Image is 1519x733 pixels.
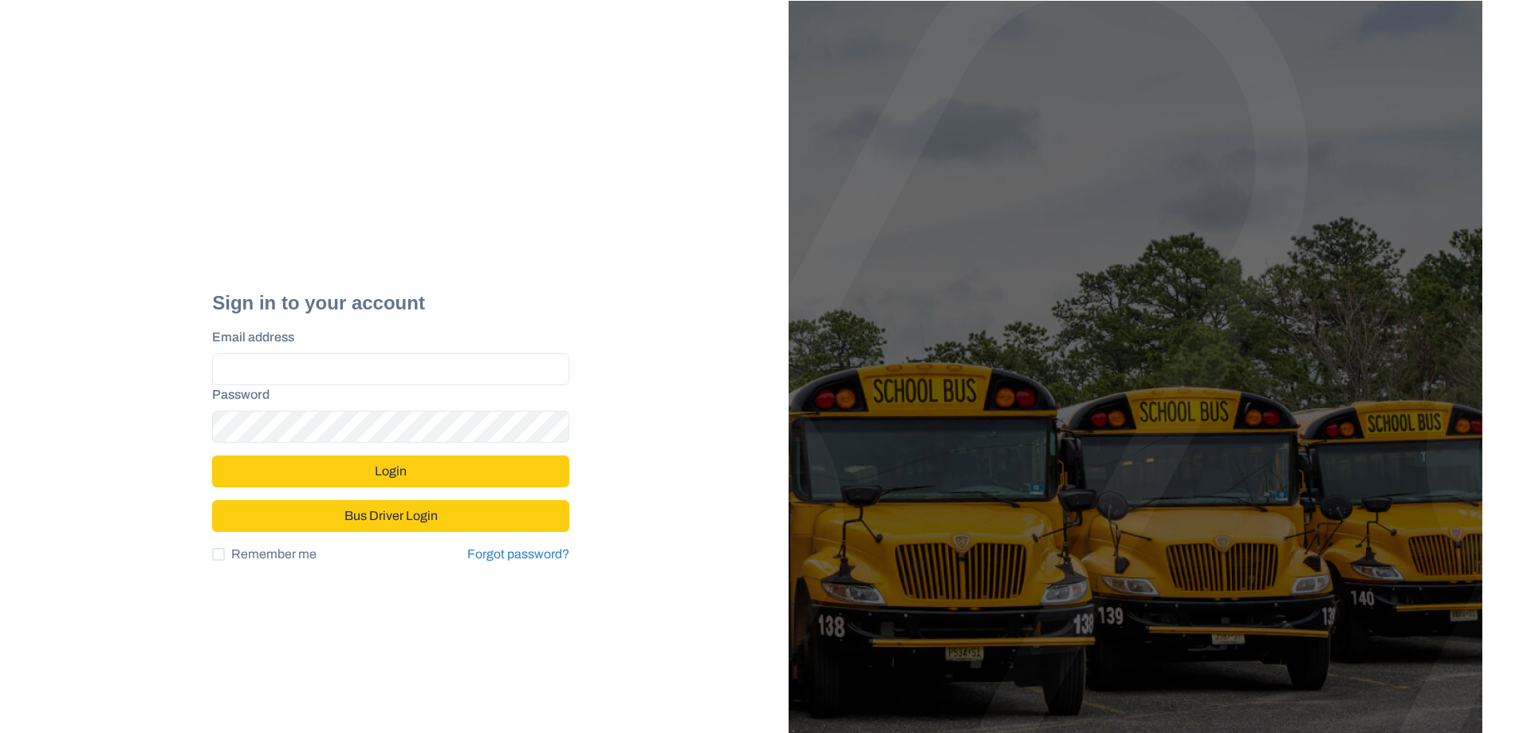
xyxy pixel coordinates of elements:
a: Forgot password? [467,545,569,564]
label: Password [212,385,560,404]
label: Email address [212,328,560,347]
a: Forgot password? [467,547,569,561]
span: Remember me [231,545,317,564]
h2: Sign in to your account [212,292,569,315]
button: Bus Driver Login [212,500,569,532]
button: Login [212,455,569,487]
a: Bus Driver Login [212,502,569,515]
